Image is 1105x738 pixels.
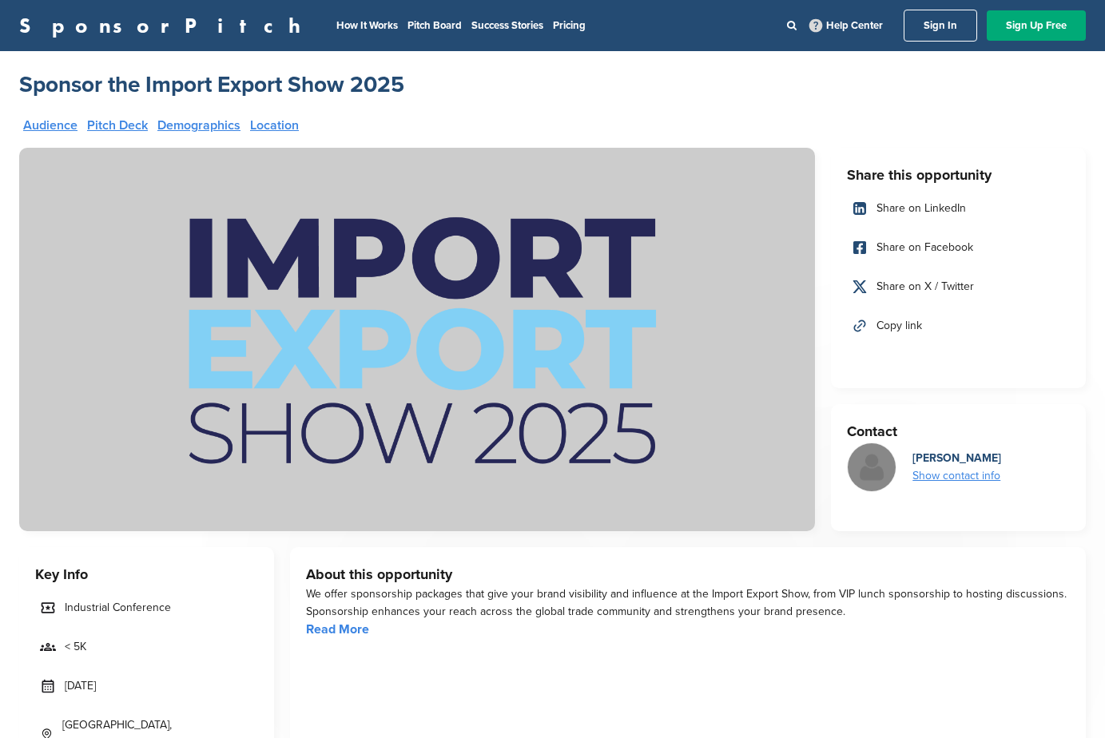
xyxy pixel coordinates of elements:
[23,119,78,132] a: Audience
[35,563,258,585] h3: Key Info
[306,585,1070,621] div: We offer sponsorship packages that give your brand visibility and influence at the Import Export ...
[19,70,404,99] a: Sponsor the Import Export Show 2025
[306,563,1070,585] h3: About this opportunity
[65,677,96,695] span: [DATE]
[847,164,1070,186] h3: Share this opportunity
[65,599,171,617] span: Industrial Conference
[987,10,1086,41] a: Sign Up Free
[806,16,886,35] a: Help Center
[553,19,586,32] a: Pricing
[876,278,974,296] span: Share on X / Twitter
[336,19,398,32] a: How It Works
[876,317,922,335] span: Copy link
[250,119,299,132] a: Location
[19,15,311,36] a: SponsorPitch
[912,450,1001,467] div: [PERSON_NAME]
[306,621,369,637] a: Read More
[157,119,240,132] a: Demographics
[876,200,966,217] span: Share on LinkedIn
[847,231,1070,264] a: Share on Facebook
[876,239,973,256] span: Share on Facebook
[848,443,896,491] img: Missing
[847,309,1070,343] a: Copy link
[65,638,86,656] span: < 5K
[407,19,462,32] a: Pitch Board
[847,270,1070,304] a: Share on X / Twitter
[912,467,1001,485] div: Show contact info
[471,19,543,32] a: Success Stories
[87,119,148,132] a: Pitch Deck
[904,10,977,42] a: Sign In
[847,420,1070,442] h3: Contact
[19,148,815,531] img: Sponsorpitch &
[847,192,1070,225] a: Share on LinkedIn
